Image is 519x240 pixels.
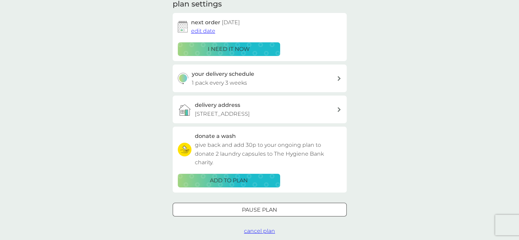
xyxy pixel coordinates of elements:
h3: your delivery schedule [192,70,254,79]
p: [STREET_ADDRESS] [195,110,250,118]
h3: donate a wash [195,132,236,141]
a: delivery address[STREET_ADDRESS] [173,96,347,123]
span: [DATE] [222,19,240,26]
button: your delivery schedule1 pack every 3 weeks [173,65,347,92]
span: edit date [191,28,215,34]
span: cancel plan [244,228,275,234]
button: Pause plan [173,203,347,216]
p: 1 pack every 3 weeks [192,79,247,87]
h2: next order [191,18,240,27]
button: ADD TO PLAN [178,174,280,187]
button: edit date [191,27,215,36]
button: cancel plan [244,227,275,236]
p: ADD TO PLAN [210,176,248,185]
h3: delivery address [195,101,240,110]
p: give back and add 30p to your ongoing plan to donate 2 laundry capsules to The Hygiene Bank charity. [195,141,342,167]
p: i need it now [208,45,250,54]
p: Pause plan [242,206,277,214]
button: i need it now [178,42,280,56]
